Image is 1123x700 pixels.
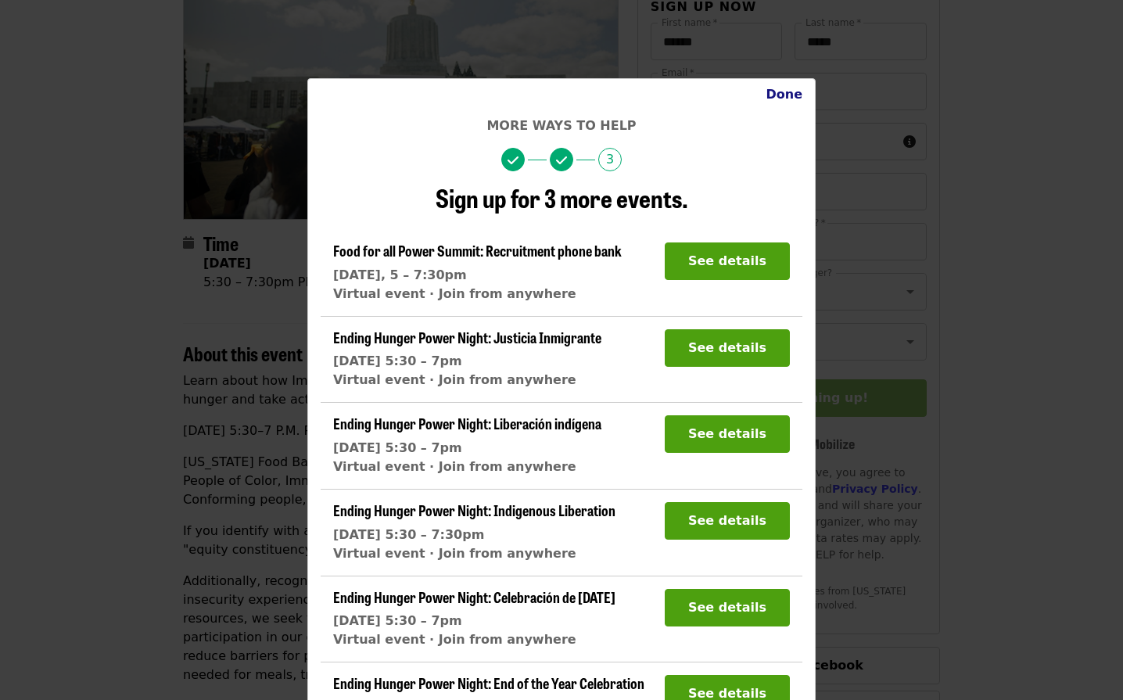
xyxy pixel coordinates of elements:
[333,458,601,476] div: Virtual event · Join from anywhere
[665,340,790,355] a: See details
[665,502,790,540] button: See details
[333,415,601,476] a: Ending Hunger Power Night: Liberación indígena[DATE] 5:30 – 7pmVirtual event · Join from anywhere
[333,266,622,285] div: [DATE], 5 – 7:30pm
[333,413,601,433] span: Ending Hunger Power Night: Liberación indígena
[333,242,622,303] a: Food for all Power Summit: Recruitment phone bank[DATE], 5 – 7:30pmVirtual event · Join from anyw...
[333,544,615,563] div: Virtual event · Join from anywhere
[333,587,615,607] span: Ending Hunger Power Night: Celebración de [DATE]
[508,153,518,168] i: check icon
[333,673,644,693] span: Ending Hunger Power Night: End of the Year Celebration
[665,415,790,453] button: See details
[333,285,622,303] div: Virtual event · Join from anywhere
[665,242,790,280] button: See details
[333,630,615,649] div: Virtual event · Join from anywhere
[556,153,567,168] i: check icon
[333,526,615,544] div: [DATE] 5:30 – 7:30pm
[333,612,615,630] div: [DATE] 5:30 – 7pm
[665,253,790,268] a: See details
[665,600,790,615] a: See details
[333,371,601,389] div: Virtual event · Join from anywhere
[333,589,615,650] a: Ending Hunger Power Night: Celebración de [DATE][DATE] 5:30 – 7pmVirtual event · Join from anywhere
[665,329,790,367] button: See details
[753,79,815,110] button: Close
[665,589,790,626] button: See details
[333,329,601,390] a: Ending Hunger Power Night: Justicia Inmigrante[DATE] 5:30 – 7pmVirtual event · Join from anywhere
[598,148,622,171] span: 3
[333,502,615,563] a: Ending Hunger Power Night: Indigenous Liberation[DATE] 5:30 – 7:30pmVirtual event · Join from any...
[665,513,790,528] a: See details
[333,439,601,458] div: [DATE] 5:30 – 7pm
[333,352,601,371] div: [DATE] 5:30 – 7pm
[436,179,688,216] span: Sign up for 3 more events.
[333,240,622,260] span: Food for all Power Summit: Recruitment phone bank
[486,118,636,133] span: More ways to help
[333,500,615,520] span: Ending Hunger Power Night: Indigenous Liberation
[333,327,601,347] span: Ending Hunger Power Night: Justicia Inmigrante
[665,426,790,441] a: See details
